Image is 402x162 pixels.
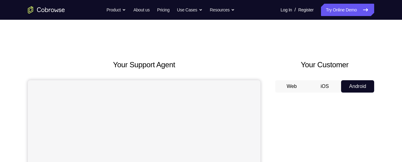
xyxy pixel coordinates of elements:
[341,80,374,93] button: Android
[210,4,235,16] button: Resources
[28,6,65,14] a: Go to the home page
[275,80,308,93] button: Web
[280,4,292,16] a: Log In
[298,4,314,16] a: Register
[157,4,169,16] a: Pricing
[321,4,374,16] a: Try Online Demo
[107,4,126,16] button: Product
[177,4,202,16] button: Use Cases
[308,80,341,93] button: iOS
[133,4,149,16] a: About us
[294,6,296,14] span: /
[275,59,374,70] h2: Your Customer
[28,59,260,70] h2: Your Support Agent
